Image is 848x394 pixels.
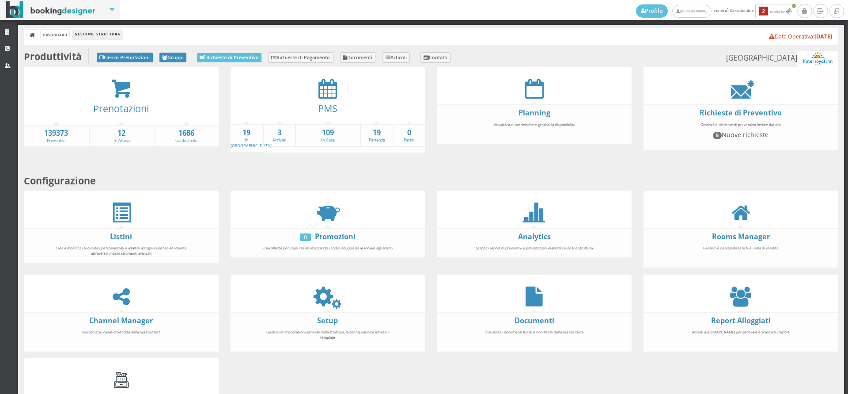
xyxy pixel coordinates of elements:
[197,53,261,62] a: Richieste di Preventivo
[463,118,606,142] div: Visualizza le tue vendite e gestisci la disponibilità
[340,52,376,63] a: Documenti
[317,316,338,325] a: Setup
[361,128,392,143] a: 19Partenze
[394,128,425,143] a: 0Partiti
[515,316,554,325] a: Documenti
[755,4,796,18] button: 2Notifiche
[268,52,333,63] a: Richieste di Pagamento
[256,241,399,255] div: Crea offerte per i tuoi clienti utilizzando i codici coupon da associare agli sconti
[700,108,782,118] a: Richieste di Preventivo
[97,53,153,62] a: Elenco Prenotazioni
[711,316,771,325] a: Report Alloggiati
[769,33,832,40] a: Data Operativa:[DATE]
[90,128,154,144] a: 12In Attesa
[264,128,295,143] a: 3Arrivati
[361,128,392,138] strong: 19
[318,102,337,115] a: PMS
[49,325,193,349] div: Sincronizza i canali di vendita della tua struttura
[759,7,768,16] b: 2
[814,33,832,40] b: [DATE]
[636,4,668,18] a: Profilo
[41,30,69,39] a: Dashboard
[72,30,122,39] li: Gestione Struttura
[713,132,722,139] span: 5
[296,128,360,143] a: 109In Casa
[231,128,272,149] a: 19In [GEOGRAPHIC_DATA]
[420,52,451,63] a: Contatti
[300,233,311,241] div: 0
[382,52,410,63] a: Articoli
[712,232,770,241] a: Rooms Manager
[231,128,263,138] strong: 19
[296,128,360,138] strong: 109
[636,4,797,18] span: venerdì, 05 settembre
[6,1,96,19] img: BookingDesigner.com
[256,325,399,349] div: Gestisci le impostazioni generali della struttura, la configurazione email e i template
[89,316,153,325] a: Channel Manager
[394,128,425,138] strong: 0
[264,128,295,138] strong: 3
[669,118,812,147] div: Gestisci le richieste di preventivo inviate dal sito
[111,370,131,390] img: cash-register.gif
[797,51,838,67] img: ea773b7e7d3611ed9c9d0608f5526cb6.png
[155,128,219,138] strong: 1686
[24,128,89,144] a: 139373Preventivi
[93,102,149,115] a: Prenotazioni
[24,128,89,138] strong: 139373
[463,241,606,255] div: Scarica i report di preventivi e prenotazioni elaborati sulla tua struttura
[90,128,154,138] strong: 12
[669,325,812,349] div: Accedi a [DOMAIN_NAME] per generare e scaricare i report
[315,232,356,241] a: Promozioni
[672,5,712,18] a: [PERSON_NAME]
[673,131,808,139] h4: Nuove richieste
[24,174,96,187] b: Configurazione
[159,53,187,62] a: Gruppi
[726,51,838,67] small: [GEOGRAPHIC_DATA]
[110,232,132,241] a: Listini
[24,50,82,63] b: Produttività
[155,128,219,144] a: 1686Confermate
[518,232,551,241] a: Analytics
[49,241,193,260] div: Crea e modifica i tuoi listini personalizzati e adattali ad ogni esigenza del cliente attraverso ...
[519,108,550,118] a: Planning
[463,325,606,349] div: Visualizza i documenti fiscali e non fiscali della tua struttura
[669,241,812,265] div: Gestisci e personalizza le tue unità di vendita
